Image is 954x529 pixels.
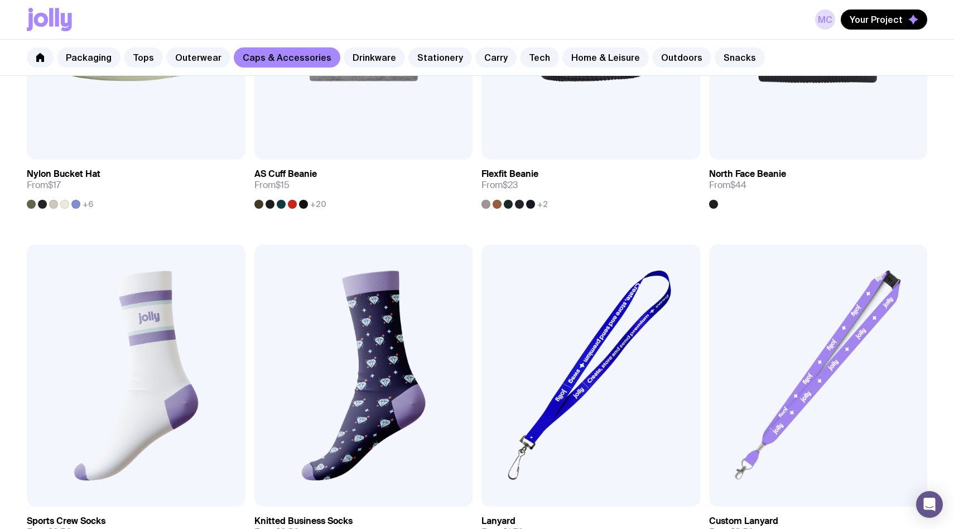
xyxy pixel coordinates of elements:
[27,160,245,209] a: Nylon Bucket HatFrom$17+6
[537,200,548,209] span: +2
[503,179,518,191] span: $23
[276,179,290,191] span: $15
[709,160,928,209] a: North Face BeanieFrom$44
[57,47,121,68] a: Packaging
[850,14,903,25] span: Your Project
[48,179,61,191] span: $17
[254,180,290,191] span: From
[841,9,927,30] button: Your Project
[254,160,473,209] a: AS Cuff BeanieFrom$15+20
[481,160,700,209] a: Flexfit BeanieFrom$23+2
[475,47,517,68] a: Carry
[344,47,405,68] a: Drinkware
[166,47,230,68] a: Outerwear
[730,179,746,191] span: $44
[27,169,100,180] h3: Nylon Bucket Hat
[715,47,765,68] a: Snacks
[27,516,105,527] h3: Sports Crew Socks
[709,169,786,180] h3: North Face Beanie
[254,169,317,180] h3: AS Cuff Beanie
[310,200,326,209] span: +20
[652,47,711,68] a: Outdoors
[481,516,515,527] h3: Lanyard
[234,47,340,68] a: Caps & Accessories
[562,47,649,68] a: Home & Leisure
[254,516,353,527] h3: Knitted Business Socks
[27,180,61,191] span: From
[408,47,472,68] a: Stationery
[83,200,93,209] span: +6
[709,516,778,527] h3: Custom Lanyard
[520,47,559,68] a: Tech
[709,180,746,191] span: From
[815,9,835,30] a: MC
[481,180,518,191] span: From
[481,169,538,180] h3: Flexfit Beanie
[124,47,163,68] a: Tops
[916,491,943,518] div: Open Intercom Messenger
